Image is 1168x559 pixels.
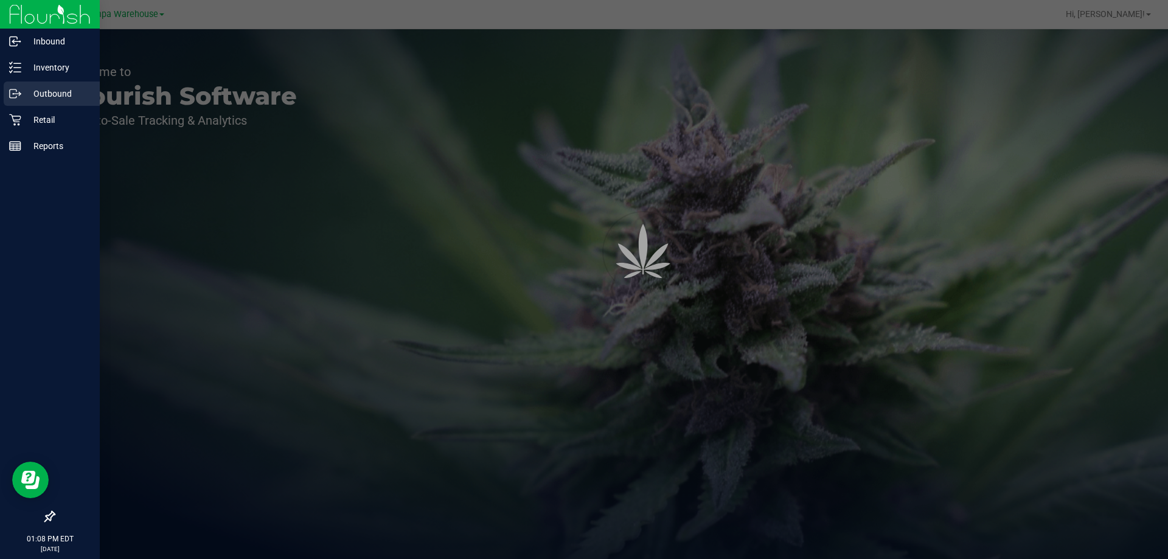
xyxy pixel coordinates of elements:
[9,88,21,100] inline-svg: Outbound
[21,60,94,75] p: Inventory
[21,34,94,49] p: Inbound
[9,35,21,47] inline-svg: Inbound
[5,533,94,544] p: 01:08 PM EDT
[21,139,94,153] p: Reports
[9,114,21,126] inline-svg: Retail
[21,86,94,101] p: Outbound
[9,140,21,152] inline-svg: Reports
[12,462,49,498] iframe: Resource center
[5,544,94,554] p: [DATE]
[9,61,21,74] inline-svg: Inventory
[21,113,94,127] p: Retail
